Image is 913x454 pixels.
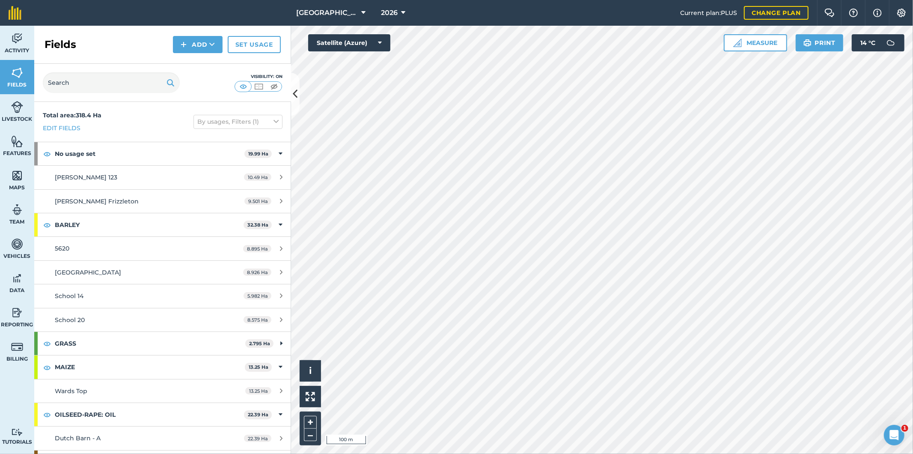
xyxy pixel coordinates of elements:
span: 10.49 Ha [244,173,271,181]
a: [GEOGRAPHIC_DATA]8.926 Ha [34,261,291,284]
div: MAIZE13.25 Ha [34,355,291,379]
a: Change plan [744,6,809,20]
a: School 145.982 Ha [34,284,291,308]
img: svg+xml;base64,PD94bWwgdmVyc2lvbj0iMS4wIiBlbmNvZGluZz0idXRmLTgiPz4KPCEtLSBHZW5lcmF0b3I6IEFkb2JlIE... [11,306,23,319]
span: School 20 [55,316,85,324]
img: Two speech bubbles overlapping with the left bubble in the forefront [824,9,835,17]
img: A cog icon [896,9,907,17]
a: Set usage [228,36,281,53]
span: 1 [901,425,908,432]
img: Ruler icon [733,39,742,47]
img: svg+xml;base64,PHN2ZyB4bWxucz0iaHR0cDovL3d3dy53My5vcmcvMjAwMC9zdmciIHdpZHRoPSIxNCIgaGVpZ2h0PSIyNC... [181,39,187,50]
button: 14 °C [852,34,904,51]
iframe: Intercom live chat [884,425,904,445]
button: + [304,416,317,429]
span: 5620 [55,245,69,252]
button: Measure [724,34,787,51]
img: svg+xml;base64,PHN2ZyB4bWxucz0iaHR0cDovL3d3dy53My5vcmcvMjAwMC9zdmciIHdpZHRoPSIxOCIgaGVpZ2h0PSIyNC... [43,220,51,230]
div: GRASS2.795 Ha [34,332,291,355]
strong: Total area : 318.4 Ha [43,111,101,119]
img: svg+xml;base64,PD94bWwgdmVyc2lvbj0iMS4wIiBlbmNvZGluZz0idXRmLTgiPz4KPCEtLSBHZW5lcmF0b3I6IEFkb2JlIE... [11,238,23,251]
img: svg+xml;base64,PHN2ZyB4bWxucz0iaHR0cDovL3d3dy53My5vcmcvMjAwMC9zdmciIHdpZHRoPSI1MCIgaGVpZ2h0PSI0MC... [238,82,249,91]
span: [GEOGRAPHIC_DATA] [297,8,358,18]
strong: GRASS [55,332,245,355]
span: [PERSON_NAME] Frizzleton [55,197,139,205]
a: School 208.575 Ha [34,308,291,332]
img: svg+xml;base64,PHN2ZyB4bWxucz0iaHR0cDovL3d3dy53My5vcmcvMjAwMC9zdmciIHdpZHRoPSIxOCIgaGVpZ2h0PSIyNC... [43,409,51,420]
span: [GEOGRAPHIC_DATA] [55,269,121,276]
img: svg+xml;base64,PD94bWwgdmVyc2lvbj0iMS4wIiBlbmNvZGluZz0idXRmLTgiPz4KPCEtLSBHZW5lcmF0b3I6IEFkb2JlIE... [882,34,899,51]
span: 22.39 Ha [244,435,271,442]
input: Search [43,72,180,93]
img: svg+xml;base64,PHN2ZyB4bWxucz0iaHR0cDovL3d3dy53My5vcmcvMjAwMC9zdmciIHdpZHRoPSI1MCIgaGVpZ2h0PSI0MC... [269,82,280,91]
img: svg+xml;base64,PD94bWwgdmVyc2lvbj0iMS4wIiBlbmNvZGluZz0idXRmLTgiPz4KPCEtLSBHZW5lcmF0b3I6IEFkb2JlIE... [11,101,23,113]
div: BARLEY32.38 Ha [34,213,291,236]
span: School 14 [55,292,83,300]
a: Edit fields [43,123,80,133]
strong: MAIZE [55,355,245,379]
strong: OILSEED-RAPE: OIL [55,403,244,426]
span: i [309,365,312,376]
div: OILSEED-RAPE: OIL22.39 Ha [34,403,291,426]
img: svg+xml;base64,PD94bWwgdmVyc2lvbj0iMS4wIiBlbmNvZGluZz0idXRmLTgiPz4KPCEtLSBHZW5lcmF0b3I6IEFkb2JlIE... [11,203,23,216]
button: Add [173,36,223,53]
div: No usage set19.99 Ha [34,142,291,165]
span: Dutch Barn - A [55,434,101,442]
img: svg+xml;base64,PHN2ZyB4bWxucz0iaHR0cDovL3d3dy53My5vcmcvMjAwMC9zdmciIHdpZHRoPSIxOSIgaGVpZ2h0PSIyNC... [803,38,812,48]
strong: No usage set [55,142,244,165]
img: fieldmargin Logo [9,6,21,20]
img: svg+xml;base64,PD94bWwgdmVyc2lvbj0iMS4wIiBlbmNvZGluZz0idXRmLTgiPz4KPCEtLSBHZW5lcmF0b3I6IEFkb2JlIE... [11,428,23,436]
a: 56208.895 Ha [34,237,291,260]
img: A question mark icon [848,9,859,17]
span: 8.895 Ha [243,245,271,252]
span: 9.501 Ha [244,197,271,205]
img: svg+xml;base64,PHN2ZyB4bWxucz0iaHR0cDovL3d3dy53My5vcmcvMjAwMC9zdmciIHdpZHRoPSIxOSIgaGVpZ2h0PSIyNC... [167,78,175,88]
div: Visibility: On [235,73,283,80]
span: 13.25 Ha [245,387,271,394]
a: Dutch Barn - A22.39 Ha [34,427,291,450]
strong: 22.39 Ha [248,412,268,418]
button: Print [796,34,844,51]
img: svg+xml;base64,PHN2ZyB4bWxucz0iaHR0cDovL3d3dy53My5vcmcvMjAwMC9zdmciIHdpZHRoPSI1NiIgaGVpZ2h0PSI2MC... [11,135,23,148]
img: svg+xml;base64,PD94bWwgdmVyc2lvbj0iMS4wIiBlbmNvZGluZz0idXRmLTgiPz4KPCEtLSBHZW5lcmF0b3I6IEFkb2JlIE... [11,32,23,45]
span: 8.926 Ha [243,269,271,276]
img: svg+xml;base64,PHN2ZyB4bWxucz0iaHR0cDovL3d3dy53My5vcmcvMjAwMC9zdmciIHdpZHRoPSIxOCIgaGVpZ2h0PSIyNC... [43,362,51,373]
strong: 32.38 Ha [247,222,268,228]
img: svg+xml;base64,PHN2ZyB4bWxucz0iaHR0cDovL3d3dy53My5vcmcvMjAwMC9zdmciIHdpZHRoPSIxOCIgaGVpZ2h0PSIyNC... [43,338,51,349]
a: [PERSON_NAME] Frizzleton9.501 Ha [34,190,291,213]
img: svg+xml;base64,PHN2ZyB4bWxucz0iaHR0cDovL3d3dy53My5vcmcvMjAwMC9zdmciIHdpZHRoPSI1NiIgaGVpZ2h0PSI2MC... [11,66,23,79]
button: – [304,429,317,441]
span: 14 ° C [860,34,875,51]
strong: 13.25 Ha [249,364,268,370]
span: 5.982 Ha [244,292,271,299]
button: i [300,360,321,382]
span: 8.575 Ha [244,316,271,323]
strong: 2.795 Ha [249,340,270,346]
span: [PERSON_NAME] 123 [55,173,117,181]
img: svg+xml;base64,PHN2ZyB4bWxucz0iaHR0cDovL3d3dy53My5vcmcvMjAwMC9zdmciIHdpZHRoPSIxNyIgaGVpZ2h0PSIxNy... [873,8,882,18]
img: svg+xml;base64,PHN2ZyB4bWxucz0iaHR0cDovL3d3dy53My5vcmcvMjAwMC9zdmciIHdpZHRoPSIxOCIgaGVpZ2h0PSIyNC... [43,149,51,159]
span: Wards Top [55,387,87,395]
strong: BARLEY [55,213,244,236]
span: Current plan : PLUS [680,8,737,18]
button: By usages, Filters (1) [193,115,283,128]
h2: Fields [45,38,76,51]
img: svg+xml;base64,PHN2ZyB4bWxucz0iaHR0cDovL3d3dy53My5vcmcvMjAwMC9zdmciIHdpZHRoPSI1MCIgaGVpZ2h0PSI0MC... [253,82,264,91]
img: svg+xml;base64,PD94bWwgdmVyc2lvbj0iMS4wIiBlbmNvZGluZz0idXRmLTgiPz4KPCEtLSBHZW5lcmF0b3I6IEFkb2JlIE... [11,340,23,353]
button: Satellite (Azure) [308,34,390,51]
a: Wards Top13.25 Ha [34,379,291,403]
strong: 19.99 Ha [248,151,268,157]
img: svg+xml;base64,PD94bWwgdmVyc2lvbj0iMS4wIiBlbmNvZGluZz0idXRmLTgiPz4KPCEtLSBHZW5lcmF0b3I6IEFkb2JlIE... [11,272,23,285]
img: Four arrows, one pointing top left, one top right, one bottom right and the last bottom left [306,392,315,401]
img: svg+xml;base64,PHN2ZyB4bWxucz0iaHR0cDovL3d3dy53My5vcmcvMjAwMC9zdmciIHdpZHRoPSI1NiIgaGVpZ2h0PSI2MC... [11,169,23,182]
a: [PERSON_NAME] 12310.49 Ha [34,166,291,189]
span: 2026 [381,8,398,18]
